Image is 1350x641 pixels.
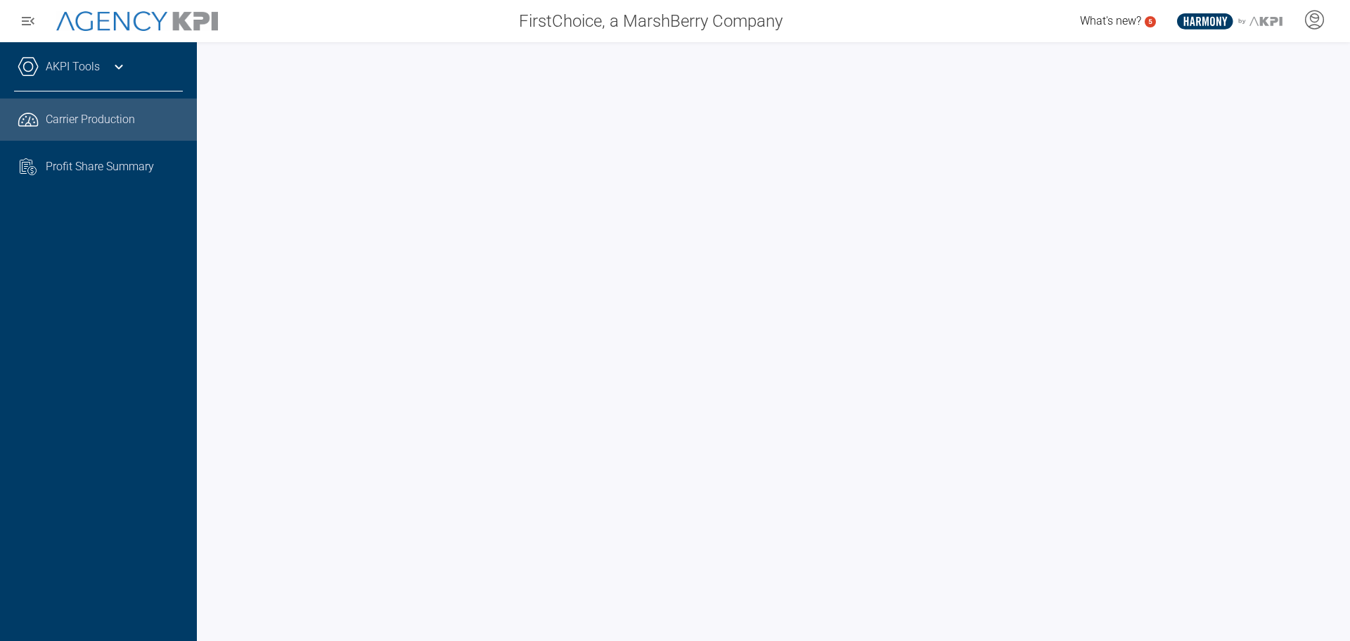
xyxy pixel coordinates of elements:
span: Profit Share Summary [46,158,154,175]
a: 5 [1145,16,1156,27]
span: Carrier Production [46,111,135,128]
img: AgencyKPI [56,11,218,32]
span: FirstChoice, a MarshBerry Company [519,8,783,34]
span: What's new? [1080,14,1141,27]
a: AKPI Tools [46,58,100,75]
text: 5 [1148,18,1152,25]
